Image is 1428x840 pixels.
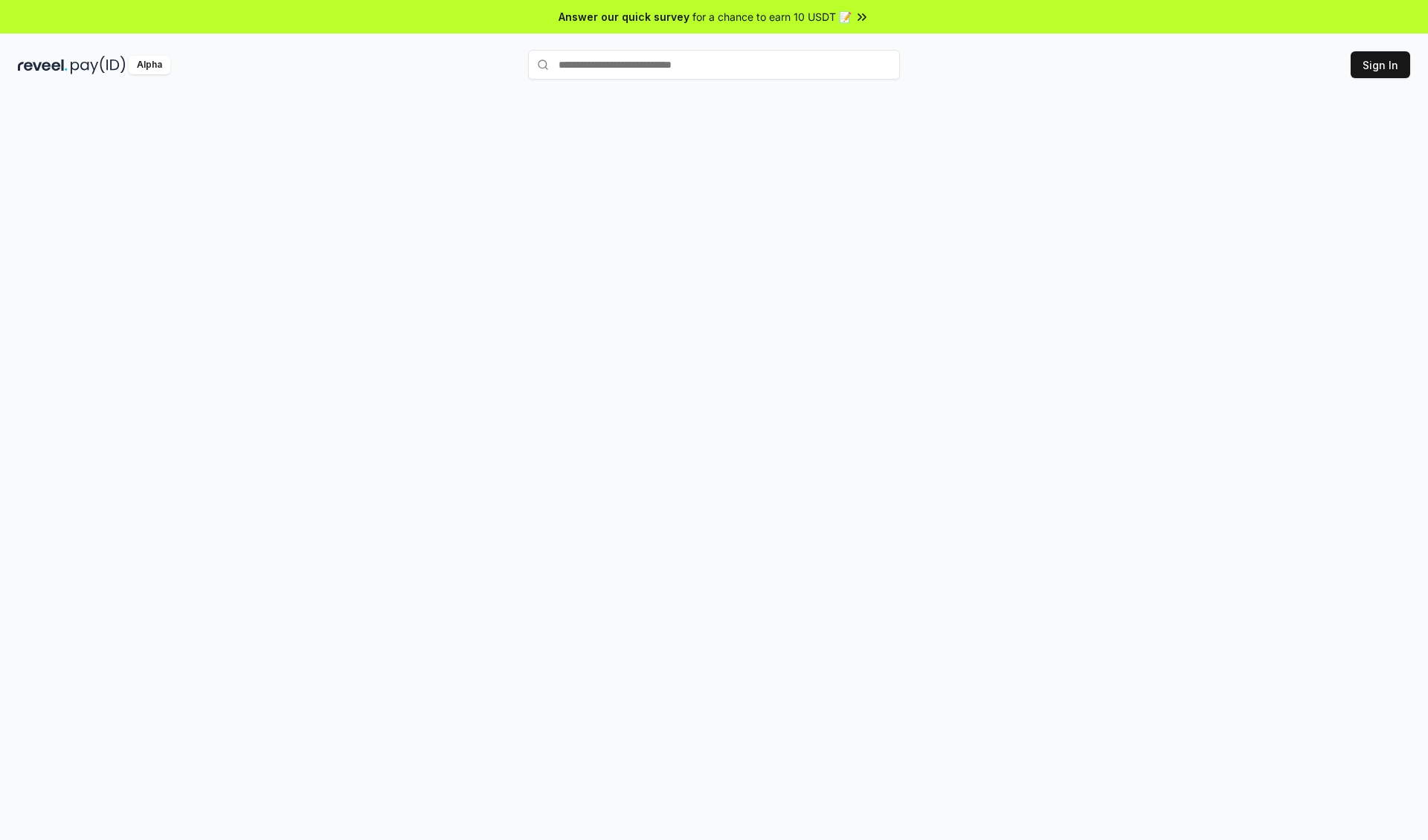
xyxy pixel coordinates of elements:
button: Sign In [1351,51,1410,78]
span: Answer our quick survey [559,9,689,25]
div: Alpha [129,56,170,74]
img: reveel_dark [18,56,68,74]
span: for a chance to earn 10 USDT 📝 [692,9,852,25]
img: pay_id [71,56,126,74]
